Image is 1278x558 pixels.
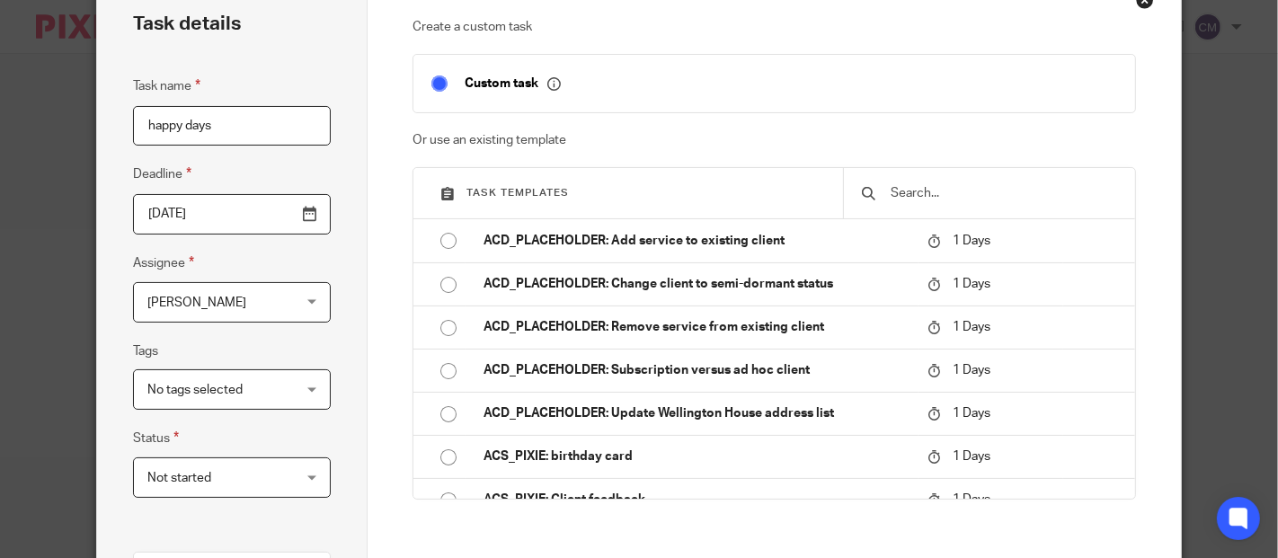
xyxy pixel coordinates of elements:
input: Pick a date [133,194,332,235]
p: ACD_PLACEHOLDER: Add service to existing client [484,232,910,250]
h2: Task details [133,9,241,40]
span: [PERSON_NAME] [147,297,246,309]
input: Search... [889,183,1118,203]
span: 1 Days [953,235,990,247]
label: Deadline [133,164,191,184]
span: No tags selected [147,384,243,396]
span: 1 Days [953,493,990,506]
p: Custom task [465,75,561,92]
p: ACS_PIXIE: birthday card [484,447,910,465]
span: Not started [147,472,211,484]
label: Tags [133,342,158,360]
p: ACD_PLACEHOLDER: Remove service from existing client [484,318,910,336]
p: Create a custom task [413,18,1136,36]
p: ACD_PLACEHOLDER: Change client to semi-dormant status [484,275,910,293]
p: Or use an existing template [413,131,1136,149]
span: 1 Days [953,278,990,290]
span: Task templates [466,188,569,198]
span: 1 Days [953,450,990,463]
p: ACD_PLACEHOLDER: Subscription versus ad hoc client [484,361,910,379]
label: Task name [133,75,200,96]
span: 1 Days [953,407,990,420]
label: Assignee [133,252,194,273]
label: Status [133,428,179,448]
p: ACD_PLACEHOLDER: Update Wellington House address list [484,404,910,422]
p: ACS_PIXIE: Client feedback [484,491,910,509]
input: Task name [133,106,332,146]
span: 1 Days [953,364,990,376]
span: 1 Days [953,321,990,333]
